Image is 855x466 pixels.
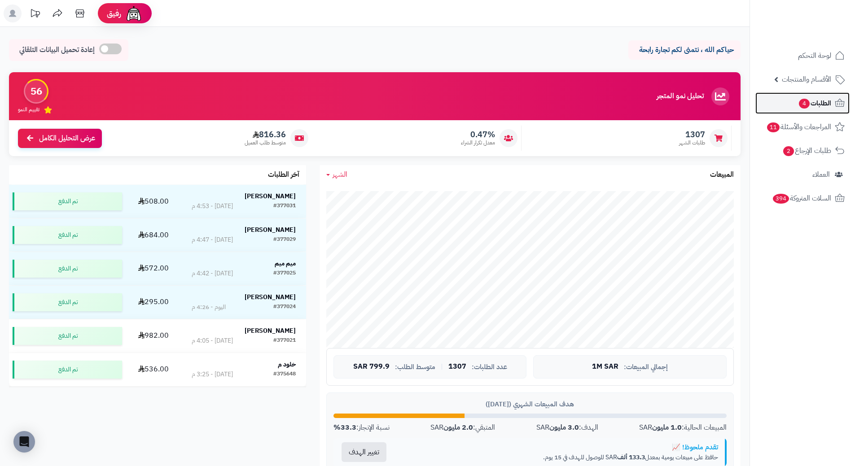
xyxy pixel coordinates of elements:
div: المتبقي: SAR [430,422,495,433]
strong: [PERSON_NAME] [245,292,296,302]
span: 2 [783,146,794,156]
span: عدد الطلبات: [472,363,507,371]
strong: 133.3 ألف [617,453,645,462]
strong: 33.3% [333,422,356,433]
span: | [441,363,443,370]
div: [DATE] - 4:42 م [192,269,233,278]
div: تم الدفع [13,293,122,311]
strong: خلود م [278,360,296,369]
span: رفيق [107,8,121,19]
div: [DATE] - 3:25 م [192,370,233,379]
span: إجمالي المبيعات: [624,363,668,371]
span: 799.9 SAR [353,363,390,371]
strong: [PERSON_NAME] [245,192,296,201]
a: العملاء [755,164,850,185]
strong: 2.0 مليون [443,422,473,433]
strong: [PERSON_NAME] [245,326,296,335]
div: #377029 [273,235,296,244]
a: عرض التحليل الكامل [18,129,102,148]
a: الشهر [326,170,347,180]
span: عرض التحليل الكامل [39,133,95,144]
button: تغيير الهدف [342,442,386,462]
span: 1307 [448,363,466,371]
strong: ميم ميم [275,259,296,268]
td: 684.00 [126,218,181,252]
a: طلبات الإرجاع2 [755,140,850,161]
span: المراجعات والأسئلة [766,121,831,133]
strong: [PERSON_NAME] [245,225,296,235]
div: Open Intercom Messenger [13,431,35,453]
td: 295.00 [126,286,181,319]
a: تحديثات المنصة [24,4,46,25]
div: تم الدفع [13,361,122,379]
span: متوسط الطلب: [395,363,435,371]
span: 4 [799,99,810,109]
span: الشهر [333,169,347,180]
div: هدف المبيعات الشهري ([DATE]) [333,400,727,409]
span: طلبات الشهر [679,139,705,147]
span: 0.47% [461,130,495,139]
td: 572.00 [126,252,181,285]
div: [DATE] - 4:47 م [192,235,233,244]
img: ai-face.png [125,4,143,22]
p: حافظ على مبيعات يومية بمعدل SAR للوصول للهدف في 15 يوم. [401,453,718,462]
td: 508.00 [126,185,181,218]
span: تقييم النمو [18,106,39,113]
span: طلبات الإرجاع [782,144,831,157]
img: logo-2.png [794,25,846,44]
a: لوحة التحكم [755,45,850,66]
div: نسبة الإنجاز: [333,422,390,433]
span: الطلبات [798,97,831,109]
td: 536.00 [126,353,181,386]
div: الهدف: SAR [536,422,598,433]
div: #377021 [273,336,296,345]
div: #377031 [273,202,296,211]
span: السلات المتروكة [772,192,831,205]
td: 982.00 [126,319,181,353]
strong: 3.0 مليون [549,422,579,433]
strong: 1.0 مليون [652,422,682,433]
a: السلات المتروكة394 [755,187,850,209]
div: #375648 [273,370,296,379]
div: [DATE] - 4:05 م [192,336,233,345]
div: تم الدفع [13,192,122,210]
span: 1M SAR [592,363,618,371]
span: الأقسام والمنتجات [782,73,831,86]
div: #377024 [273,303,296,312]
span: معدل تكرار الشراء [461,139,495,147]
p: حياكم الله ، نتمنى لكم تجارة رابحة [635,45,734,55]
a: المراجعات والأسئلة11 [755,116,850,138]
div: تم الدفع [13,226,122,244]
div: #377025 [273,269,296,278]
div: تم الدفع [13,327,122,345]
span: 1307 [679,130,705,139]
div: [DATE] - 4:53 م [192,202,233,211]
span: 816.36 [245,130,286,139]
span: متوسط طلب العميل [245,139,286,147]
span: لوحة التحكم [798,49,831,62]
div: تم الدفع [13,260,122,278]
span: 394 [773,194,789,204]
h3: تحليل نمو المتجر [657,92,704,100]
div: المبيعات الحالية: SAR [639,422,727,433]
h3: آخر الطلبات [268,171,299,179]
div: تقدم ملحوظ! 📈 [401,443,718,452]
a: الطلبات4 [755,92,850,114]
span: 11 [767,122,780,132]
span: إعادة تحميل البيانات التلقائي [19,45,95,55]
div: اليوم - 4:26 م [192,303,226,312]
span: العملاء [812,168,830,181]
h3: المبيعات [710,171,734,179]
